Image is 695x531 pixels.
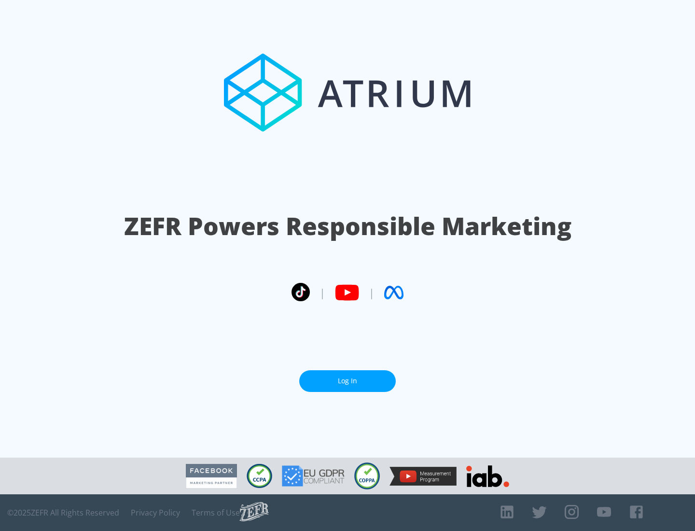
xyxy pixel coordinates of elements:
a: Privacy Policy [131,508,180,517]
a: Log In [299,370,396,392]
a: Terms of Use [192,508,240,517]
img: Facebook Marketing Partner [186,464,237,489]
img: GDPR Compliant [282,465,345,487]
img: COPPA Compliant [354,462,380,489]
img: YouTube Measurement Program [389,467,457,486]
span: | [369,285,375,300]
img: IAB [466,465,509,487]
h1: ZEFR Powers Responsible Marketing [124,210,571,243]
span: © 2025 ZEFR All Rights Reserved [7,508,119,517]
span: | [320,285,325,300]
img: CCPA Compliant [247,464,272,488]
